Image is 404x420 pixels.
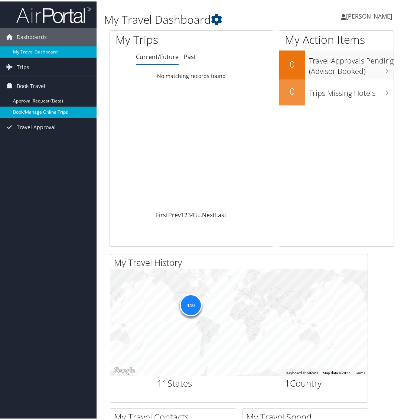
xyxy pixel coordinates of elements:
[136,51,179,59] a: Current/Future
[116,375,234,388] h2: States
[168,209,181,218] a: Prev
[114,255,368,267] h2: My Travel History
[309,83,394,97] h3: Trips Missing Hotels
[341,4,400,26] a: [PERSON_NAME]
[181,209,184,218] a: 1
[17,56,29,75] span: Trips
[112,365,137,374] a: Open this area in Google Maps (opens a new window)
[279,56,305,69] h2: 0
[279,30,394,46] h1: My Action Items
[180,293,202,315] div: 110
[17,117,56,135] span: Travel Approval
[215,209,227,218] a: Last
[355,369,365,374] a: Terms (opens in new tab)
[115,30,199,46] h1: My Trips
[323,369,351,374] span: Map data ©2025
[245,375,362,388] h2: Country
[309,51,394,75] h3: Travel Approvals Pending (Advisor Booked)
[285,375,290,388] span: 1
[279,49,394,78] a: 0Travel Approvals Pending (Advisor Booked)
[156,209,168,218] a: First
[110,68,273,81] td: No matching records found
[17,75,45,94] span: Book Travel
[191,209,194,218] a: 4
[279,84,305,96] h2: 0
[279,78,394,104] a: 0Trips Missing Hotels
[194,209,198,218] a: 5
[184,209,188,218] a: 2
[286,369,318,374] button: Keyboard shortcuts
[198,209,202,218] span: …
[17,26,47,45] span: Dashboards
[104,10,301,26] h1: My Travel Dashboard
[16,5,91,22] img: airportal-logo.png
[157,375,167,388] span: 11
[112,365,137,374] img: Google
[346,11,392,19] span: [PERSON_NAME]
[202,209,215,218] a: Next
[184,51,196,59] a: Past
[188,209,191,218] a: 3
